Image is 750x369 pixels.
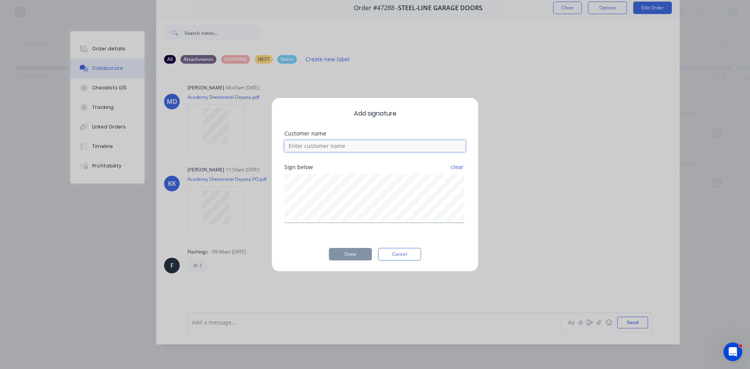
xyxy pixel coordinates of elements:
[378,248,421,260] button: Cancel
[450,160,464,174] button: clear
[284,109,466,118] span: Add signature
[284,164,466,170] div: Sign below
[284,131,466,136] div: Customer name
[723,342,742,361] iframe: Intercom live chat
[329,248,372,260] button: Done
[284,140,466,152] input: Enter customer name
